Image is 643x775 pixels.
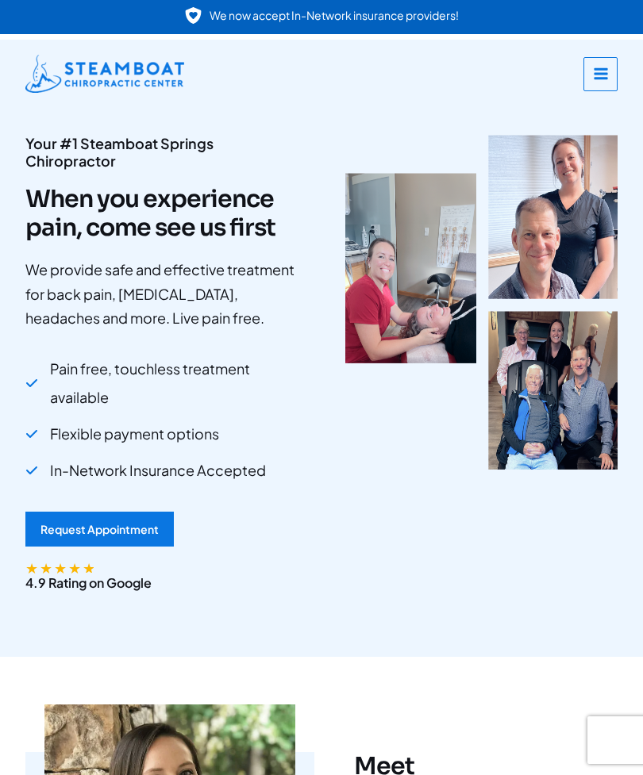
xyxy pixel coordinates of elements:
a: Request Appointment [25,512,174,547]
span: ★ [25,562,38,574]
div: Request Appointment [40,524,159,535]
h2: When you experience pain, come see us first [25,185,298,242]
span: Pain free, touchless treatment available [50,355,298,412]
span: Flexible payment options [50,420,219,448]
img: Steamboat Chiropractic Center [25,55,184,93]
p: We provide safe and effective treatment for back pain, [MEDICAL_DATA], headaches and more. Live p... [25,258,298,331]
span: ★ [40,562,52,574]
span: ★ [54,562,67,574]
strong: Your #1 Steamboat Springs Chiropractor [25,134,214,170]
div: 4.9/5 [25,562,97,574]
span: In-Network Insurance Accepted [50,456,266,485]
span: ★ [83,562,95,574]
span: ★ [68,562,81,574]
p: 4.9 Rating on Google [25,573,152,593]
